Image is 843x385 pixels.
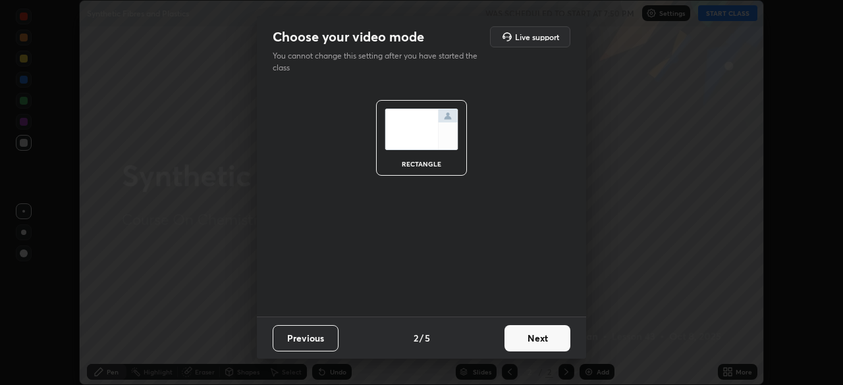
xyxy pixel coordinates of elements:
[414,331,418,345] h4: 2
[273,28,424,45] h2: Choose your video mode
[273,50,486,74] p: You cannot change this setting after you have started the class
[385,109,458,150] img: normalScreenIcon.ae25ed63.svg
[273,325,339,351] button: Previous
[420,331,423,345] h4: /
[425,331,430,345] h4: 5
[504,325,570,351] button: Next
[395,161,448,167] div: rectangle
[515,33,559,41] h5: Live support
